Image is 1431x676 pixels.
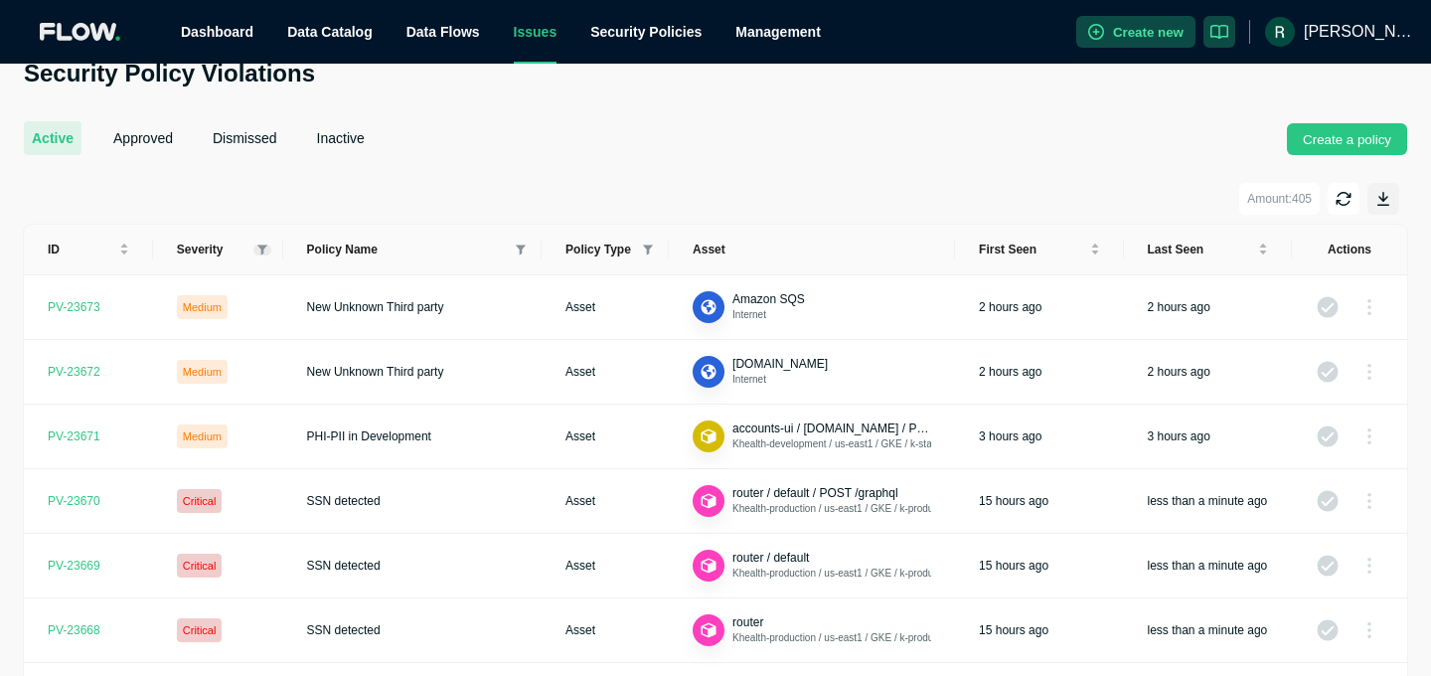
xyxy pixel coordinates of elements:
[693,550,724,582] button: HttpHost
[693,421,931,452] div: ApiEndpointaccounts-ui / [DOMAIN_NAME] / POST /api/*Khealth-development / us-east1 / GKE / k-stag...
[693,356,724,388] button: Application
[177,618,223,642] div: Critical
[732,291,805,307] button: Amazon SQS
[693,614,724,646] button: Application
[181,24,253,40] a: Dashboard
[1239,183,1320,215] button: Amount:405
[732,421,931,436] button: accounts-ui / [DOMAIN_NAME] / POST /api/*
[307,242,508,257] span: Policy Name
[48,558,100,574] div: PV- 23669
[307,365,444,379] span: New Unknown Third party
[177,554,223,578] div: Critical
[1124,225,1292,275] th: Last seen
[693,421,724,452] button: ApiEndpoint
[105,121,181,155] button: approved
[205,121,285,155] button: dismissed
[979,299,1041,315] div: 2 hours ago
[1148,493,1268,509] div: less than a minute ago
[48,428,100,444] div: PV- 23671
[565,429,595,443] span: Asset
[732,551,809,565] span: router / default
[732,614,763,630] button: router
[1148,364,1210,380] div: 2 hours ago
[732,438,1021,449] span: Khealth-development / us-east1 / GKE / k-staging / services-team
[565,559,595,573] span: Asset
[1287,123,1407,155] button: Create a policy
[732,550,809,566] button: router / default
[565,494,595,508] span: Asset
[699,491,719,512] img: ApiEndpoint
[699,620,719,641] img: Application
[309,121,373,155] button: inactive
[669,225,955,275] th: Asset
[693,356,828,388] div: Application[DOMAIN_NAME]Internet
[307,494,381,508] span: SSN detected
[565,623,595,637] span: Asset
[1148,558,1268,574] div: less than a minute ago
[565,365,595,379] span: Asset
[177,360,228,384] div: Medium
[699,426,719,447] img: ApiEndpoint
[732,485,898,501] button: router / default / POST /graphql
[732,374,766,385] span: Internet
[732,632,992,643] span: Khealth-production / us-east1 / GKE / k-production / cosmo
[693,614,931,646] div: ApplicationrouterKhealth-production / us-east1 / GKE / k-production / cosmo
[955,225,1123,275] th: First seen
[1292,225,1407,275] th: Actions
[732,486,898,500] span: router / default / POST /graphql
[693,485,931,517] div: ApiEndpointrouter / default / POST /graphqlKhealth-production / us-east1 / GKE / k-production / c...
[48,493,100,509] div: PV- 23670
[732,309,766,320] span: Internet
[979,242,1085,257] span: First seen
[979,558,1048,574] div: 15 hours ago
[732,292,805,306] span: Amazon SQS
[693,550,931,582] div: HttpHostrouter / defaultKhealth-production / us-east1 / GKE / k-production / cosmo
[699,362,719,383] img: Application
[24,58,1407,89] h2: Security Policy Violations
[177,424,228,448] div: Medium
[565,300,595,314] span: Asset
[406,24,480,40] span: Data Flows
[1148,622,1268,638] div: less than a minute ago
[48,242,115,257] span: ID
[48,622,100,638] div: PV- 23668
[177,489,223,513] div: Critical
[307,623,381,637] span: SSN detected
[565,242,635,257] span: Policy Type
[48,364,100,380] div: PV- 23672
[732,422,972,435] span: accounts-ui / [DOMAIN_NAME] / POST /api/*
[979,364,1041,380] div: 2 hours ago
[24,121,81,155] button: active
[979,493,1048,509] div: 15 hours ago
[693,291,724,323] button: Application
[699,297,719,318] img: Application
[287,24,373,40] a: Data Catalog
[979,428,1041,444] div: 3 hours ago
[1076,16,1195,48] button: Create new
[177,295,228,319] div: Medium
[24,225,153,275] th: ID
[307,300,444,314] span: New Unknown Third party
[1148,428,1210,444] div: 3 hours ago
[732,568,992,579] span: Khealth-production / us-east1 / GKE / k-production / cosmo
[693,291,805,323] div: ApplicationAmazon SQSInternet
[732,503,992,514] span: Khealth-production / us-east1 / GKE / k-production / cosmo
[177,242,249,257] span: Severity
[732,357,828,371] span: [DOMAIN_NAME]
[1148,242,1254,257] span: Last seen
[307,429,431,443] span: PHI-PII in Development
[732,356,828,372] button: [DOMAIN_NAME]
[732,615,763,629] span: router
[979,622,1048,638] div: 15 hours ago
[1265,17,1295,47] img: AAcHTtcI0xGOomghb1RBvSzOTJHXFekmQuAt0EftsSdQoAR-=s96-c
[307,559,381,573] span: SSN detected
[1148,299,1210,315] div: 2 hours ago
[590,24,702,40] a: Security Policies
[48,299,100,315] div: PV- 23673
[693,485,724,517] button: ApiEndpoint
[699,556,719,577] img: HttpHost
